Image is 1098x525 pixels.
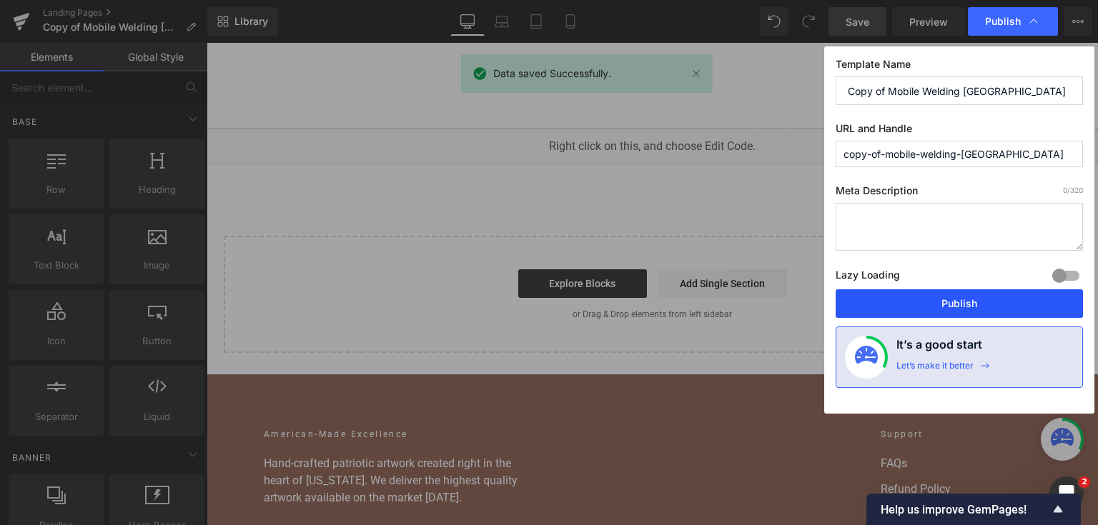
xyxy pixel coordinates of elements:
a: Refund Policy [674,438,834,455]
iframe: Intercom live chat [1049,476,1084,511]
span: /320 [1063,186,1083,194]
img: onboarding-status.svg [855,346,878,369]
p: Hand-crafted patriotic artwork created right in the heart of [US_STATE]. We deliver the highest q... [57,412,329,464]
div: Let’s make it better [896,360,974,379]
h4: It’s a good start [896,336,982,360]
span: Publish [985,15,1021,28]
label: Meta Description [836,184,1083,203]
span: 0 [1063,186,1067,194]
p: or Drag & Drop elements from left sidebar [40,266,852,276]
span: 2 [1079,476,1090,488]
h2: Support [674,385,834,398]
button: Show survey - Help us improve GemPages! [881,501,1067,518]
label: URL and Handle [836,122,1083,141]
span: Help us improve GemPages! [881,503,1049,516]
a: FAQs [674,412,834,429]
a: Explore Blocks [312,226,440,255]
label: Lazy Loading [836,266,900,289]
h2: American-Made Excellence [57,385,329,398]
a: Add Single Section [452,226,580,255]
button: Publish [836,289,1083,318]
a: Privacy Policy [674,464,834,481]
label: Template Name [836,58,1083,76]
